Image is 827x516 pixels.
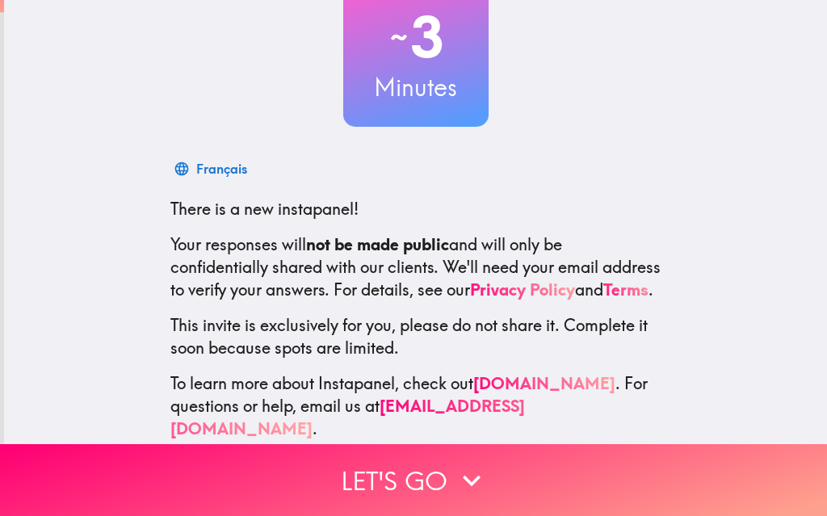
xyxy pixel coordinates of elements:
button: Français [170,153,254,185]
a: [DOMAIN_NAME] [473,373,615,393]
p: To learn more about Instapanel, check out . For questions or help, email us at . [170,372,661,440]
p: Your responses will and will only be confidentially shared with our clients. We'll need your emai... [170,233,661,301]
b: not be made public [306,234,449,254]
p: This invite is exclusively for you, please do not share it. Complete it soon because spots are li... [170,314,661,359]
span: ~ [388,13,410,61]
div: Français [196,157,247,180]
h3: Minutes [343,70,489,104]
span: There is a new instapanel! [170,199,359,219]
h2: 3 [343,4,489,70]
a: Privacy Policy [470,279,575,300]
a: Terms [603,279,649,300]
a: [EMAIL_ADDRESS][DOMAIN_NAME] [170,396,525,438]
